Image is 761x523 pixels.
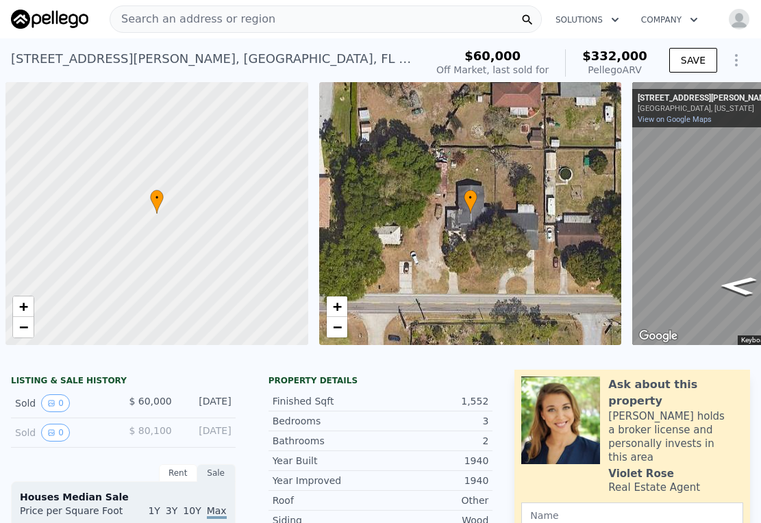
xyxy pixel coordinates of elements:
[41,424,70,442] button: View historical data
[183,394,232,412] div: [DATE]
[110,11,275,27] span: Search an address or region
[273,394,381,408] div: Finished Sqft
[148,505,160,516] span: 1Y
[380,494,488,507] div: Other
[20,490,227,504] div: Houses Median Sale
[183,424,232,442] div: [DATE]
[380,394,488,408] div: 1,552
[464,192,477,204] span: •
[327,317,347,337] a: Zoom out
[380,434,488,448] div: 2
[273,434,381,448] div: Bathrooms
[13,317,34,337] a: Zoom out
[636,327,681,345] img: Google
[436,63,549,77] div: Off Market, last sold for
[332,298,341,315] span: +
[129,425,171,436] span: $ 80,100
[273,454,381,468] div: Year Built
[723,47,750,74] button: Show Options
[19,298,28,315] span: +
[669,48,717,73] button: SAVE
[728,8,750,30] img: avatar
[183,505,201,516] span: 10Y
[582,49,647,63] span: $332,000
[13,296,34,317] a: Zoom in
[630,8,709,32] button: Company
[273,494,381,507] div: Roof
[159,464,197,482] div: Rent
[464,190,477,214] div: •
[332,318,341,335] span: −
[166,505,177,516] span: 3Y
[273,474,381,487] div: Year Improved
[129,396,171,407] span: $ 60,000
[608,409,743,464] div: [PERSON_NAME] holds a broker license and personally invests in this area
[197,464,236,482] div: Sale
[150,190,164,214] div: •
[269,375,493,386] div: Property details
[11,10,88,29] img: Pellego
[11,49,414,68] div: [STREET_ADDRESS][PERSON_NAME] , [GEOGRAPHIC_DATA] , FL 33810
[41,394,70,412] button: View historical data
[327,296,347,317] a: Zoom in
[636,327,681,345] a: Open this area in Google Maps (opens a new window)
[207,505,227,519] span: Max
[380,474,488,487] div: 1940
[19,318,28,335] span: −
[582,63,647,77] div: Pellego ARV
[608,467,673,481] div: Violet Rose
[464,49,521,63] span: $60,000
[150,192,164,204] span: •
[273,414,381,428] div: Bedrooms
[545,8,630,32] button: Solutions
[380,454,488,468] div: 1940
[380,414,488,428] div: 3
[608,377,743,409] div: Ask about this property
[15,394,112,412] div: Sold
[15,424,112,442] div: Sold
[608,481,700,494] div: Real Estate Agent
[11,375,236,389] div: LISTING & SALE HISTORY
[638,115,712,124] a: View on Google Maps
